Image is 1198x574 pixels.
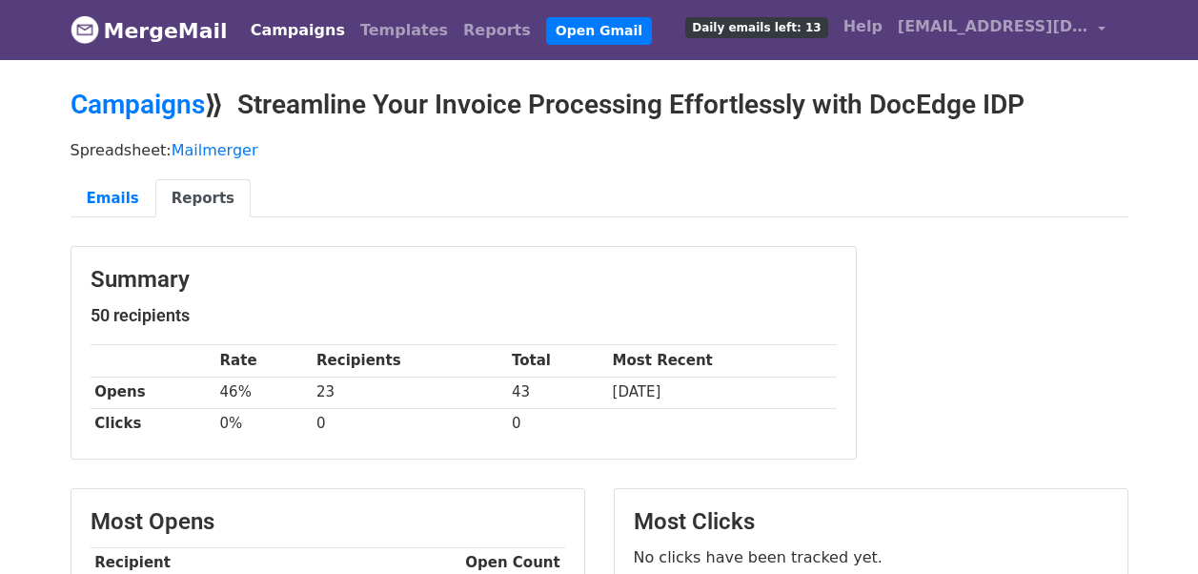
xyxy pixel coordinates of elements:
[71,140,1128,160] p: Spreadsheet:
[243,11,353,50] a: Campaigns
[91,266,837,294] h3: Summary
[546,17,652,45] a: Open Gmail
[91,305,837,326] h5: 50 recipients
[215,408,313,440] td: 0%
[312,345,507,377] th: Recipients
[312,377,507,408] td: 23
[898,15,1088,38] span: [EMAIL_ADDRESS][DOMAIN_NAME]
[215,345,313,377] th: Rate
[678,8,835,46] a: Daily emails left: 13
[608,345,837,377] th: Most Recent
[91,377,215,408] th: Opens
[312,408,507,440] td: 0
[890,8,1113,52] a: [EMAIL_ADDRESS][DOMAIN_NAME]
[155,179,251,218] a: Reports
[634,547,1108,567] p: No clicks have been tracked yet.
[71,89,1128,121] h2: ⟫ Streamline Your Invoice Processing Effortlessly with DocEdge IDP
[608,377,837,408] td: [DATE]
[215,377,313,408] td: 46%
[71,179,155,218] a: Emails
[71,10,228,51] a: MergeMail
[456,11,538,50] a: Reports
[71,15,99,44] img: MergeMail logo
[507,408,608,440] td: 0
[836,8,890,46] a: Help
[507,377,608,408] td: 43
[353,11,456,50] a: Templates
[507,345,608,377] th: Total
[634,508,1108,536] h3: Most Clicks
[91,408,215,440] th: Clicks
[172,141,258,159] a: Mailmerger
[685,17,827,38] span: Daily emails left: 13
[71,89,205,120] a: Campaigns
[91,508,565,536] h3: Most Opens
